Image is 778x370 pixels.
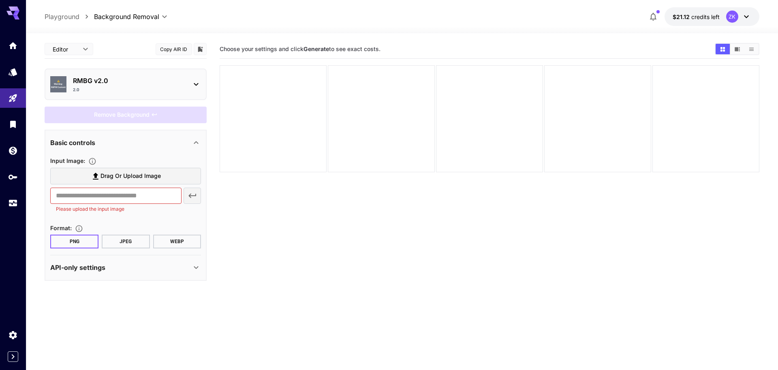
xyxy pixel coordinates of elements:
[715,43,759,55] div: Show images in grid viewShow images in video viewShow images in list view
[197,44,204,54] button: Add to library
[730,44,744,54] button: Show images in video view
[220,45,380,52] span: Choose your settings and click to see exact costs.
[73,87,79,93] p: 2.0
[102,235,150,248] button: JPEG
[51,86,66,89] span: NSFW Content
[726,11,738,23] div: ZK
[716,44,730,54] button: Show images in grid view
[50,235,98,248] button: PNG
[673,13,691,20] span: $21.12
[673,13,720,21] div: $21.11582
[50,225,72,231] span: Format :
[8,145,18,156] div: Wallet
[100,171,161,181] span: Drag or upload image
[744,44,759,54] button: Show images in list view
[50,258,201,277] div: API-only settings
[8,41,18,51] div: Home
[691,13,720,20] span: credits left
[50,157,85,164] span: Input Image :
[56,205,175,213] p: Please upload the input image
[8,93,18,103] div: Playground
[85,157,100,165] button: Specifies the input image to be processed.
[53,45,78,53] span: Editor
[304,45,329,52] b: Generate
[45,12,94,21] nav: breadcrumb
[156,43,192,55] button: Copy AIR ID
[50,138,95,148] p: Basic controls
[50,73,201,96] div: ⚠️Warning:NSFW ContentRMBG v2.02.0
[50,168,201,184] label: Drag or upload image
[8,172,18,182] div: API Keys
[8,67,18,77] div: Models
[72,225,86,233] button: Choose the file format for the output image.
[153,235,201,248] button: WEBP
[73,76,185,86] p: RMBG v2.0
[50,263,105,272] p: API-only settings
[94,12,159,21] span: Background Removal
[8,351,18,362] button: Expand sidebar
[54,83,63,86] span: Warning:
[50,133,201,152] div: Basic controls
[57,80,60,83] span: ⚠️
[8,198,18,208] div: Usage
[665,7,759,26] button: $21.11582ZK
[8,119,18,129] div: Library
[8,330,18,340] div: Settings
[45,12,79,21] a: Playground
